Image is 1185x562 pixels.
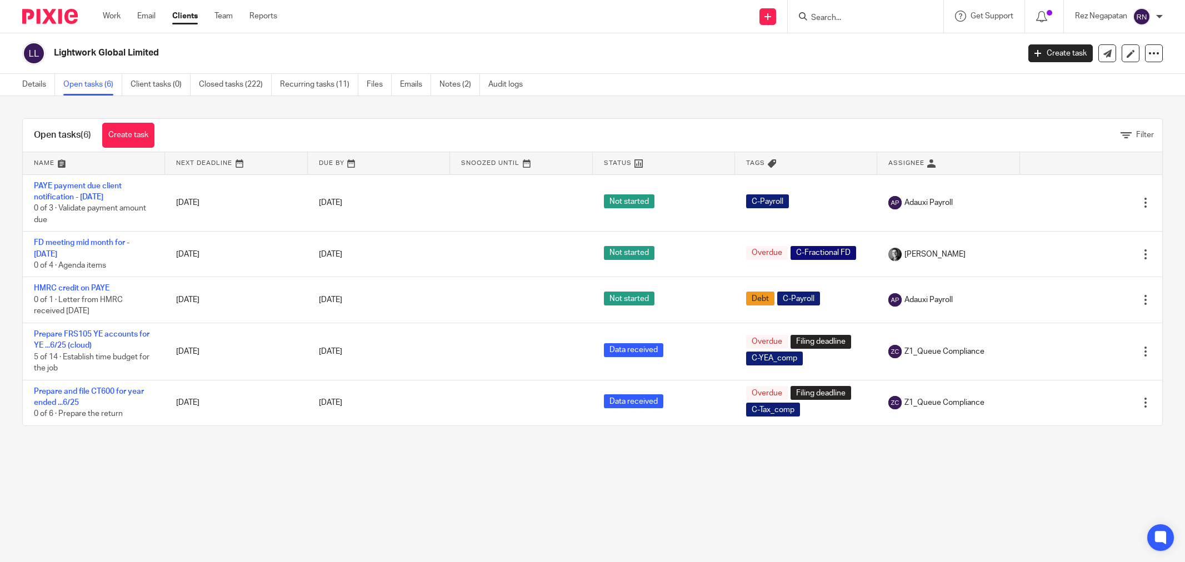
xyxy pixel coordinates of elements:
span: Adauxi Payroll [904,294,953,305]
span: [PERSON_NAME] [904,249,966,260]
span: Status [604,160,632,166]
span: 0 of 1 · Letter from HMRC received [DATE] [34,296,123,315]
a: Details [22,74,55,96]
a: Prepare and file CT600 for year ended ...6/25 [34,388,144,407]
span: [DATE] [319,348,342,355]
a: Email [137,11,156,22]
img: svg%3E [1133,8,1151,26]
img: svg%3E [888,293,902,307]
h1: Open tasks [34,129,91,141]
input: Search [810,13,910,23]
span: Z1_Queue Compliance [904,397,984,408]
a: Work [103,11,121,22]
h2: Lightwork Global Limited [54,47,820,59]
img: svg%3E [888,396,902,409]
img: DSC_9061-3.jpg [888,248,902,261]
span: Tags [746,160,765,166]
a: HMRC credit on PAYE [34,284,109,292]
span: 5 of 14 · Establish time budget for the job [34,353,149,373]
a: Audit logs [488,74,531,96]
img: svg%3E [888,196,902,209]
span: Data received [604,394,663,408]
span: Filing deadline [791,386,851,400]
img: Pixie [22,9,78,24]
a: Client tasks (0) [131,74,191,96]
span: Snoozed Until [461,160,519,166]
a: Files [367,74,392,96]
td: [DATE] [165,174,307,232]
span: [DATE] [319,199,342,207]
span: C-Fractional FD [791,246,856,260]
span: Not started [604,292,654,305]
a: Recurring tasks (11) [280,74,358,96]
span: Data received [604,343,663,357]
a: Create task [102,123,154,148]
a: PAYE payment due client notification - [DATE] [34,182,122,201]
span: Not started [604,246,654,260]
span: C-Payroll [746,194,789,208]
a: Open tasks (6) [63,74,122,96]
span: Z1_Queue Compliance [904,346,984,357]
a: Closed tasks (222) [199,74,272,96]
span: 0 of 4 · Agenda items [34,262,106,269]
span: Adauxi Payroll [904,197,953,208]
a: Clients [172,11,198,22]
td: [DATE] [165,380,307,425]
a: FD meeting mid month for - [DATE] [34,239,129,258]
span: C-Payroll [777,292,820,305]
span: Overdue [746,246,788,260]
span: (6) [81,131,91,139]
a: Reports [249,11,277,22]
a: Notes (2) [439,74,480,96]
img: svg%3E [22,42,46,65]
td: [DATE] [165,323,307,380]
p: Rez Negapatan [1075,11,1127,22]
span: Debt [746,292,774,305]
span: Not started [604,194,654,208]
td: [DATE] [165,277,307,323]
span: Get Support [971,12,1013,20]
span: Overdue [746,335,788,349]
span: Overdue [746,386,788,400]
span: Filing deadline [791,335,851,349]
span: 0 of 3 · Validate payment amount due [34,204,146,224]
span: C-YEA_comp [746,352,803,365]
a: Team [214,11,233,22]
span: 0 of 6 · Prepare the return [34,410,123,418]
a: Prepare FRS105 YE accounts for YE ...6/25 (cloud) [34,330,149,349]
span: [DATE] [319,399,342,407]
span: [DATE] [319,296,342,304]
span: C-Tax_comp [746,403,800,417]
img: svg%3E [888,345,902,358]
td: [DATE] [165,232,307,277]
a: Emails [400,74,431,96]
span: [DATE] [319,250,342,258]
a: Create task [1028,44,1093,62]
span: Filter [1136,131,1154,139]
